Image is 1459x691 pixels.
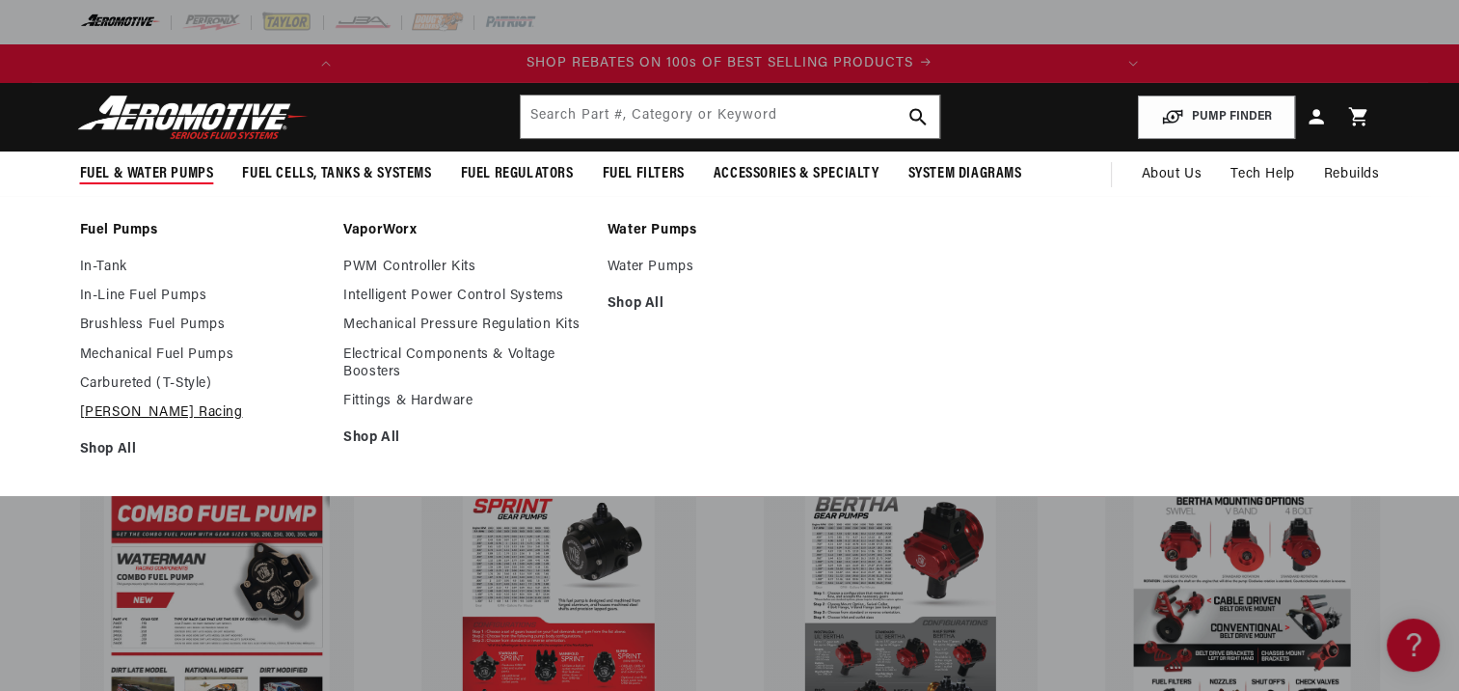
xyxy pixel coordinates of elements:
summary: System Diagrams [894,152,1037,197]
a: SHOP REBATES ON 100s OF BEST SELLING PRODUCTS [345,53,1114,74]
button: Translation missing: en.sections.announcements.previous_announcement [307,44,345,83]
div: 1 of 2 [345,53,1114,74]
a: [PERSON_NAME] Racing [80,404,325,422]
summary: Fuel & Water Pumps [66,152,229,197]
span: System Diagrams [908,164,1022,184]
a: Mechanical Pressure Regulation Kits [343,317,588,334]
a: Water Pumps [608,222,852,239]
a: Brushless Fuel Pumps [19,395,366,425]
a: Brushless Fuel Pumps [80,317,325,334]
button: PUMP FINDER [1138,96,1295,139]
span: About Us [1141,167,1202,181]
span: Tech Help [1230,164,1294,185]
a: Shop All [80,441,325,458]
a: Getting Started [19,164,366,194]
a: Electrical Components & Voltage Boosters [343,346,588,381]
slideshow-component: Translation missing: en.sections.announcements.announcement_bar [32,44,1428,83]
span: SHOP REBATES ON 100s OF BEST SELLING PRODUCTS [527,56,913,70]
span: Accessories & Specialty [714,164,879,184]
button: Translation missing: en.sections.announcements.next_announcement [1114,44,1152,83]
a: Carbureted Regulators [19,304,366,334]
a: 340 Stealth Fuel Pumps [19,364,366,394]
a: VaporWorx [343,222,588,239]
a: Shop All [608,295,852,313]
a: Water Pumps [608,259,852,276]
summary: Rebuilds [1310,152,1394,198]
a: Carbureted (T-Style) [80,375,325,393]
img: Aeromotive [72,95,313,140]
summary: Fuel Regulators [446,152,588,197]
span: Rebuilds [1324,164,1380,185]
a: About Us [1126,152,1216,198]
span: Fuel Cells, Tanks & Systems [242,164,431,184]
summary: Tech Help [1216,152,1309,198]
a: In-Line Fuel Pumps [80,288,325,305]
a: POWERED BY ENCHANT [265,556,371,574]
a: Mechanical Fuel Pumps [80,346,325,364]
span: Fuel Regulators [461,164,574,184]
div: Announcement [345,53,1114,74]
summary: Fuel Filters [588,152,699,197]
span: Fuel Filters [603,164,685,184]
a: Fittings & Hardware [343,393,588,410]
a: In-Tank [80,259,325,276]
a: EFI Regulators [19,244,366,274]
a: PWM Controller Kits [343,259,588,276]
button: search button [897,96,939,138]
span: Fuel & Water Pumps [80,164,214,184]
a: Fuel Pumps [80,222,325,239]
a: Intelligent Power Control Systems [343,288,588,305]
div: General [19,134,366,152]
div: Frequently Asked Questions [19,213,366,232]
a: Carbureted Fuel Pumps [19,274,366,304]
summary: Fuel Cells, Tanks & Systems [228,152,446,197]
summary: Accessories & Specialty [699,152,894,197]
a: EFI Fuel Pumps [19,334,366,364]
a: Shop All [343,429,588,447]
button: Contact Us [19,516,366,550]
input: Search by Part Number, Category or Keyword [521,96,939,138]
